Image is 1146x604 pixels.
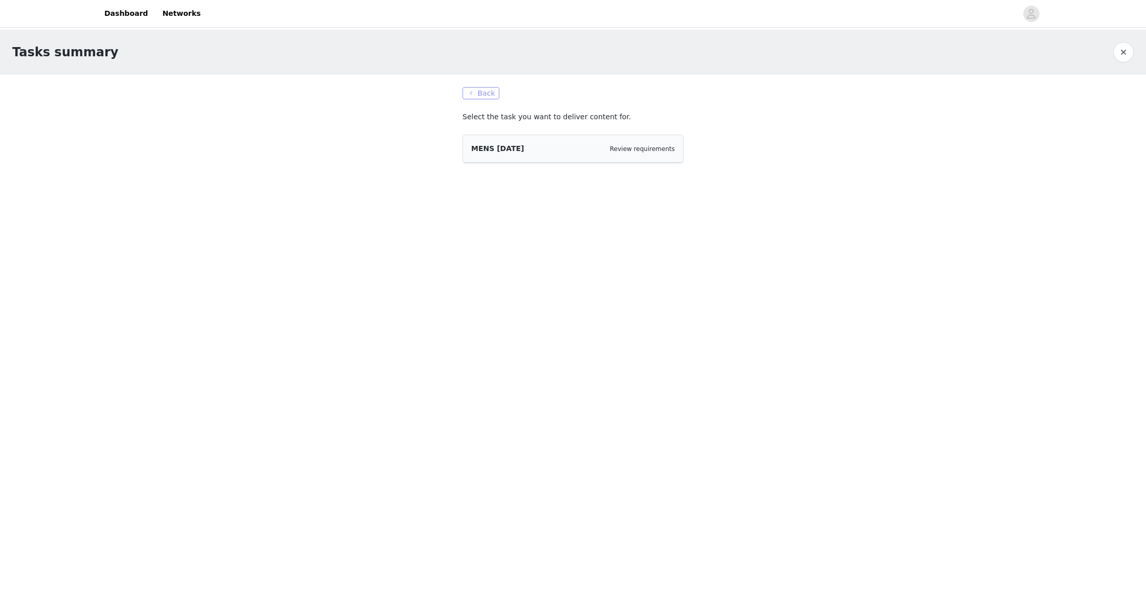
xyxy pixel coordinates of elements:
[462,87,499,99] button: Back
[471,144,524,153] span: MENS [DATE]
[462,112,684,122] p: Select the task you want to deliver content for.
[156,2,207,25] a: Networks
[1026,6,1036,22] div: avatar
[12,43,118,61] h1: Tasks summary
[98,2,154,25] a: Dashboard
[610,145,675,153] a: Review requirements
